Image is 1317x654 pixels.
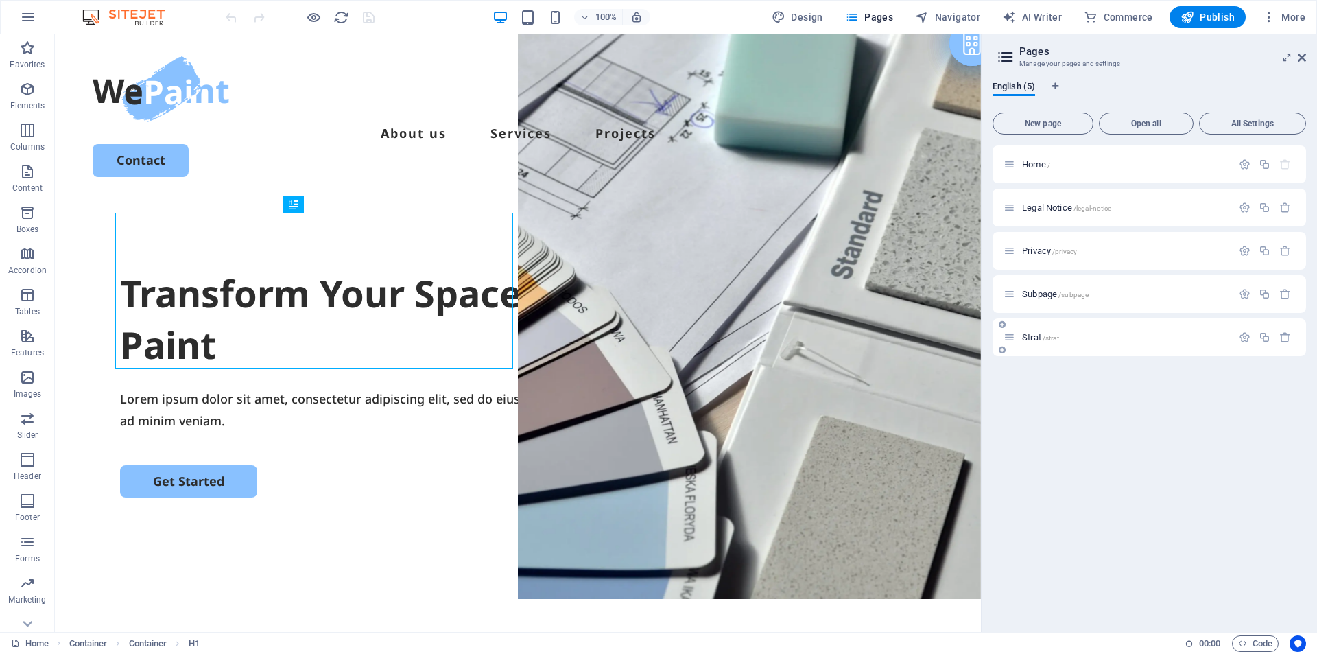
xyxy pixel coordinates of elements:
[14,388,42,399] p: Images
[1232,635,1279,652] button: Code
[766,6,829,28] button: Design
[997,6,1067,28] button: AI Writer
[129,635,167,652] span: Click to select. Double-click to edit
[15,553,40,564] p: Forms
[1180,10,1235,24] span: Publish
[1022,202,1111,213] span: Legal Notice
[1205,119,1300,128] span: All Settings
[1259,288,1270,300] div: Duplicate
[16,224,39,235] p: Boxes
[1259,159,1270,170] div: Duplicate
[1052,248,1077,255] span: /privacy
[993,78,1035,97] span: English (5)
[993,81,1306,107] div: Language Tabs
[14,471,41,482] p: Header
[840,6,899,28] button: Pages
[15,512,40,523] p: Footer
[999,119,1087,128] span: New page
[1018,160,1232,169] div: Home/
[1018,333,1232,342] div: Strat/strat
[1259,245,1270,257] div: Duplicate
[12,183,43,194] p: Content
[79,9,182,25] img: Editor Logo
[10,141,45,152] p: Columns
[1185,635,1221,652] h6: Session time
[1170,6,1246,28] button: Publish
[1099,113,1194,135] button: Open all
[910,6,986,28] button: Navigator
[69,635,200,652] nav: breadcrumb
[1105,119,1187,128] span: Open all
[1239,331,1250,343] div: Settings
[1018,203,1232,212] div: Legal Notice/legal-notice
[1257,6,1311,28] button: More
[595,9,617,25] h6: 100%
[1239,245,1250,257] div: Settings
[630,11,643,23] i: On resize automatically adjust zoom level to fit chosen device.
[766,6,829,28] div: Design (Ctrl+Alt+Y)
[10,100,45,111] p: Elements
[1279,288,1291,300] div: Remove
[1290,635,1306,652] button: Usercentrics
[8,265,47,276] p: Accordion
[1259,331,1270,343] div: Duplicate
[1279,202,1291,213] div: Remove
[1043,334,1059,342] span: /strat
[1239,159,1250,170] div: Settings
[17,430,38,441] p: Slider
[1073,205,1112,212] span: /legal-notice
[845,10,893,24] span: Pages
[11,635,49,652] a: Click to cancel selection. Double-click to open Pages
[1022,246,1077,256] span: Privacy
[333,9,349,25] button: reload
[1047,161,1050,169] span: /
[1259,202,1270,213] div: Duplicate
[915,10,980,24] span: Navigator
[574,9,623,25] button: 100%
[8,594,46,605] p: Marketing
[993,113,1093,135] button: New page
[1279,159,1291,170] div: The startpage cannot be deleted
[1078,6,1159,28] button: Commerce
[1018,246,1232,255] div: Privacy/privacy
[11,347,44,358] p: Features
[1019,58,1279,70] h3: Manage your pages and settings
[1209,638,1211,649] span: :
[15,306,40,317] p: Tables
[1199,113,1306,135] button: All Settings
[305,9,322,25] button: Click here to leave preview mode and continue editing
[333,10,349,25] i: Reload page
[1238,635,1272,652] span: Code
[1199,635,1220,652] span: 00 00
[1262,10,1305,24] span: More
[1279,331,1291,343] div: Remove
[1022,332,1059,342] span: Strat
[1018,290,1232,299] div: Subpage/subpage
[10,59,45,70] p: Favorites
[1279,245,1291,257] div: Remove
[1239,288,1250,300] div: Settings
[1022,159,1050,170] span: Click to open page
[1022,289,1089,299] span: Subpage
[189,635,200,652] span: Click to select. Double-click to edit
[1084,10,1153,24] span: Commerce
[69,635,108,652] span: Click to select. Double-click to edit
[1019,45,1306,58] h2: Pages
[1239,202,1250,213] div: Settings
[772,10,823,24] span: Design
[1002,10,1062,24] span: AI Writer
[1058,291,1089,299] span: /subpage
